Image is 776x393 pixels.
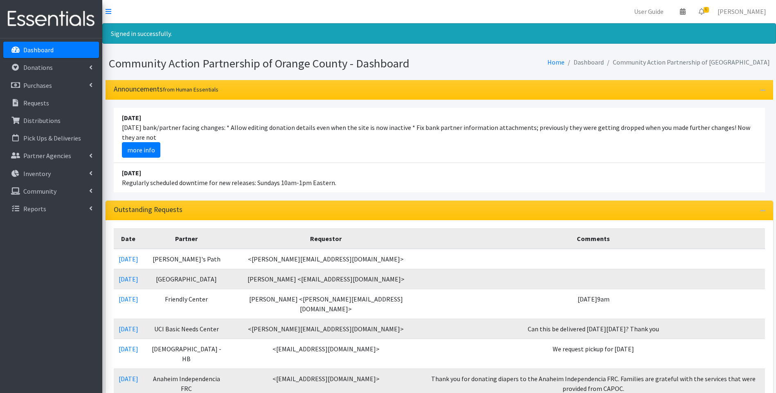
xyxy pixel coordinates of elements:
li: Regularly scheduled downtime for new releases: Sundays 10am-1pm Eastern. [114,163,765,192]
td: [PERSON_NAME] <[PERSON_NAME][EMAIL_ADDRESS][DOMAIN_NAME]> [230,289,422,319]
td: UCI Basic Needs Center [143,319,230,339]
li: [DATE] bank/partner facing changes: * Allow editing donation details even when the site is now in... [114,108,765,163]
a: Pick Ups & Deliveries [3,130,99,146]
a: Home [547,58,565,66]
p: Purchases [23,81,52,89]
p: Donations [23,63,53,71]
p: Reports [23,205,46,213]
img: HumanEssentials [3,5,99,33]
p: Community [23,187,56,195]
a: 6 [692,3,711,20]
a: Purchases [3,77,99,94]
td: Can this be delivered [DATE][DATE]? Thank you [422,319,765,339]
a: Reports [3,201,99,217]
th: Date [114,228,143,249]
a: Distributions [3,112,99,129]
a: [DATE] [119,325,138,333]
p: Partner Agencies [23,152,71,160]
li: Community Action Partnership of [GEOGRAPHIC_DATA] [604,56,770,68]
h1: Community Action Partnership of Orange County - Dashboard [109,56,436,71]
small: from Human Essentials [163,86,218,93]
td: We request pickup for [DATE] [422,339,765,368]
td: <[PERSON_NAME][EMAIL_ADDRESS][DOMAIN_NAME]> [230,249,422,269]
strong: [DATE] [122,169,141,177]
th: Comments [422,228,765,249]
a: Partner Agencies [3,147,99,164]
h3: Outstanding Requests [114,205,182,214]
td: <[PERSON_NAME][EMAIL_ADDRESS][DOMAIN_NAME]> [230,319,422,339]
a: Dashboard [3,42,99,58]
a: [DATE] [119,375,138,383]
a: Inventory [3,165,99,182]
a: Donations [3,59,99,76]
a: [PERSON_NAME] [711,3,773,20]
p: Requests [23,99,49,107]
a: [DATE] [119,295,138,303]
h3: Announcements [114,85,218,94]
td: <[EMAIL_ADDRESS][DOMAIN_NAME]> [230,339,422,368]
a: [DATE] [119,255,138,263]
td: Friendly Center [143,289,230,319]
a: User Guide [628,3,670,20]
td: [DEMOGRAPHIC_DATA] - HB [143,339,230,368]
a: Requests [3,95,99,111]
p: Dashboard [23,46,54,54]
a: more info [122,142,160,158]
th: Requestor [230,228,422,249]
a: [DATE] [119,345,138,353]
p: Inventory [23,170,51,178]
div: Signed in successfully. [102,23,776,44]
td: [GEOGRAPHIC_DATA] [143,269,230,289]
a: Community [3,183,99,199]
span: 6 [704,7,709,13]
li: Dashboard [565,56,604,68]
th: Partner [143,228,230,249]
td: [DATE]9am [422,289,765,319]
p: Pick Ups & Deliveries [23,134,81,142]
td: [PERSON_NAME] <[EMAIL_ADDRESS][DOMAIN_NAME]> [230,269,422,289]
a: [DATE] [119,275,138,283]
td: [PERSON_NAME]'s Path [143,249,230,269]
strong: [DATE] [122,114,141,122]
p: Distributions [23,116,61,125]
